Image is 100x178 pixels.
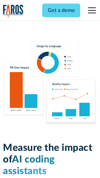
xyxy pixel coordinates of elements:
h1: Measure the impact of [3,142,97,177]
a: home [3,5,24,18]
div: menu [84,3,97,18]
img: Logo of the analytics and reporting company Faros. [3,5,24,18]
span: AI coding assistants [3,155,55,176]
a: Get a demo [42,4,80,17]
img: Charts tracking GitHub Copilot's usage and impact on velocity and quality [3,41,97,127]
